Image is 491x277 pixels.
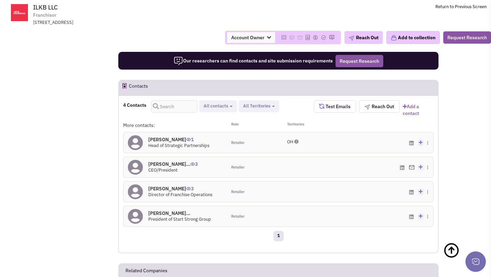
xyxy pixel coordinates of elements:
span: Our researchers can find contacts and site submission requirements [174,58,333,64]
input: Search [151,100,197,113]
a: Return to Previous Screen [435,4,487,10]
span: 3 [186,180,194,192]
span: Head of Strategic Partnerships [148,143,209,148]
img: Please add to your accounts [329,35,334,40]
div: More contacts: [123,122,227,129]
img: Email%20Icon.png [409,165,415,170]
h4: [PERSON_NAME] [148,136,209,143]
span: Account Owner [227,32,275,43]
button: All Territories [241,103,277,110]
span: All contacts [204,103,228,109]
span: President of Start Strong Group [148,216,211,222]
img: plane.png [349,35,354,41]
span: CEO/President [148,167,178,173]
h4: [PERSON_NAME]... [148,161,198,167]
h4: 4 Contacts [123,102,146,108]
h4: [PERSON_NAME]... [148,210,211,216]
img: icon-collection-lavender.png [391,35,397,41]
span: OH [287,139,293,145]
button: Reach Out [344,31,383,44]
span: Franchisor [33,12,56,19]
h4: [PERSON_NAME] [148,186,212,192]
span: Director of Franchise Operations [148,192,212,198]
span: Retailer [231,140,244,146]
span: Retailer [231,189,244,195]
span: All Territories [243,103,270,109]
div: Territories [278,122,330,129]
button: All contacts [202,103,235,110]
button: Reach Out [359,100,400,113]
button: Test Emails [314,100,356,113]
div: Role [227,122,279,129]
img: www.ilovekickboxing.com [4,4,34,21]
span: ILKB LLC [33,3,58,11]
button: Request Research [443,31,491,44]
button: Add to collection [386,31,440,44]
span: Retailer [231,214,244,219]
img: Please add to your accounts [297,35,303,40]
img: icon-UserInteraction.png [186,187,191,190]
span: 1 [186,131,194,143]
span: Retailer [231,165,244,170]
img: Please add to your accounts [289,35,295,40]
img: icon-UserInteraction.png [190,162,195,166]
span: 3 [190,156,198,167]
img: Please add to your accounts [321,35,326,40]
h2: Contacts [129,80,148,95]
img: plane.png [364,104,370,110]
span: Test Emails [324,103,351,110]
a: Add a contact [403,103,434,117]
img: Please add to your accounts [313,35,318,40]
div: [STREET_ADDRESS] [33,19,211,26]
img: icon-researcher-20.png [174,56,183,66]
img: icon-UserInteraction.png [186,138,191,141]
a: 1 [273,231,284,241]
button: Request Research [336,55,383,67]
